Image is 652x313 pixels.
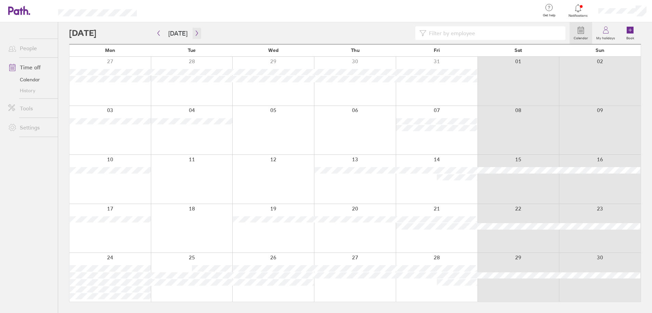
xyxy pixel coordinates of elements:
span: Get help [538,13,560,17]
a: Book [619,22,641,44]
a: Tools [3,101,58,115]
label: Book [622,34,638,40]
span: Sun [596,47,604,53]
label: Calendar [570,34,592,40]
a: Calendar [3,74,58,85]
a: History [3,85,58,96]
a: Time off [3,60,58,74]
label: My holidays [592,34,619,40]
span: Sat [514,47,522,53]
a: Settings [3,121,58,134]
span: Mon [105,47,115,53]
a: Calendar [570,22,592,44]
button: [DATE] [163,28,193,39]
span: Thu [351,47,360,53]
a: My holidays [592,22,619,44]
span: Notifications [567,14,589,18]
a: People [3,41,58,55]
input: Filter by employee [426,27,561,40]
span: Fri [434,47,440,53]
a: Notifications [567,3,589,18]
span: Wed [268,47,278,53]
span: Tue [188,47,196,53]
